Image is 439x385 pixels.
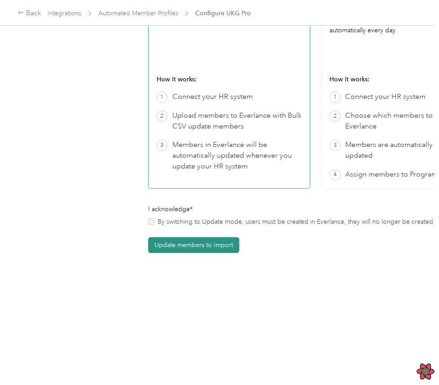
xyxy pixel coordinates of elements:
span: 4 [329,169,341,181]
div: Syncs members information with your HR system and updates them automatically every day. [157,7,302,63]
iframe: Everlance-gr Chat Button Frame [389,335,439,385]
span: 2 [157,111,168,122]
a: Integrations [48,9,81,17]
div: Members in Everlance will be automatically updated whenever you update your HR system [172,140,302,172]
div: How it works: [157,75,302,84]
span: 3 [157,140,168,151]
span: Configure UKG Pro [195,9,251,18]
div: Connect your HR system [172,92,253,102]
span: 1 [329,92,341,103]
button: Update members to import [148,237,239,253]
a: Automated Member Profiles [98,9,178,17]
span: 2 [329,111,341,122]
span: 3 [329,140,341,151]
button: Open React Query Devtools [417,363,435,381]
span: 1 [157,92,168,103]
div: Upload members to Everlance with Bulk CSV update members [172,111,302,132]
div: Back [18,8,41,19]
div: Connect your HR system [345,92,426,102]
